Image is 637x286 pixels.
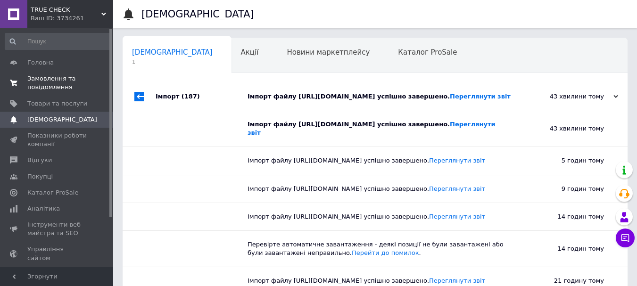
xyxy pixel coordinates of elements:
a: Переглянути звіт [429,185,485,192]
span: [DEMOGRAPHIC_DATA] [27,115,97,124]
div: 9 годин тому [510,175,628,203]
a: Переглянути звіт [429,213,485,220]
div: 14 годин тому [510,203,628,230]
span: Покупці [27,172,53,181]
a: Переглянути звіт [429,157,485,164]
div: 5 годин тому [510,147,628,174]
div: Імпорт файлу [URL][DOMAIN_NAME] успішно завершено. [248,212,510,221]
a: Переглянути звіт [429,277,485,284]
span: Каталог ProSale [398,48,457,57]
span: 1 [132,58,213,65]
span: [DEMOGRAPHIC_DATA] [132,48,213,57]
span: Відгуки [27,156,52,164]
a: Перейти до помилок [352,249,419,256]
div: Імпорт файлу [URL][DOMAIN_NAME] успішно завершено. [248,92,524,101]
span: Інструменти веб-майстра та SEO [27,221,87,237]
span: Головна [27,58,54,67]
div: 43 хвилини тому [510,111,628,147]
div: Імпорт [156,82,248,111]
span: (187) [182,93,200,100]
span: Аналітика [27,204,60,213]
div: Імпорт файлу [URL][DOMAIN_NAME] успішно завершено. [248,156,510,165]
span: TRUE CHECK [31,6,101,14]
button: Чат з покупцем [616,229,635,247]
span: Акції [241,48,259,57]
span: Показники роботи компанії [27,131,87,148]
span: Товари та послуги [27,99,87,108]
div: Імпорт файлу [URL][DOMAIN_NAME] успішно завершено. [248,120,510,137]
div: 43 хвилини тому [524,92,618,101]
h1: [DEMOGRAPHIC_DATA] [141,8,254,20]
span: Новини маркетплейсу [287,48,370,57]
span: Замовлення та повідомлення [27,74,87,91]
input: Пошук [5,33,111,50]
div: 14 годин тому [510,231,628,267]
div: Перевірте автоматичне завантаження - деякі позиції не були завантажені або були завантажені непра... [248,240,510,257]
a: Переглянути звіт [450,93,511,100]
div: Імпорт файлу [URL][DOMAIN_NAME] успішно завершено. [248,277,510,285]
span: Управління сайтом [27,245,87,262]
div: Імпорт файлу [URL][DOMAIN_NAME] успішно завершено. [248,185,510,193]
span: Каталог ProSale [27,188,78,197]
div: Ваш ID: 3734261 [31,14,113,23]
